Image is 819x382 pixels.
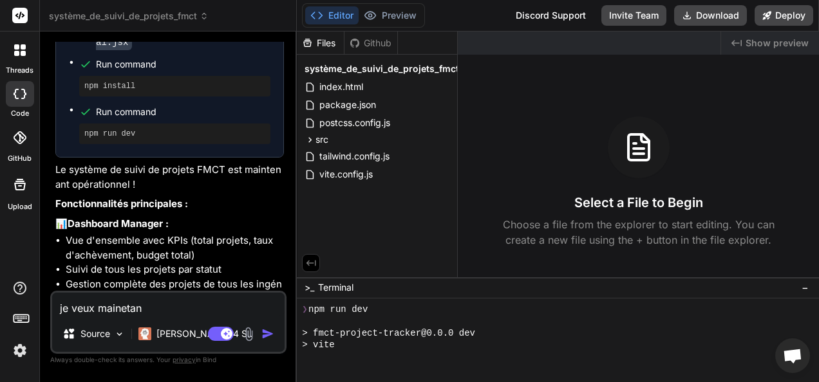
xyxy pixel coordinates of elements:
button: Editor [305,6,359,24]
button: Deploy [755,5,813,26]
p: Choose a file from the explorer to start editing. You can create a new file using the + button in... [494,217,783,248]
img: icon [261,327,274,340]
label: Upload [8,201,32,212]
button: Download [674,5,747,26]
img: Pick Models [114,329,125,340]
span: index.html [318,79,364,95]
img: Claude 4 Sonnet [138,327,151,340]
span: vite.config.js [318,167,374,182]
div: Files [297,37,344,50]
span: tailwind.config.js [318,149,391,164]
li: Suivi de tous les projets par statut [66,262,284,277]
pre: npm run dev [84,129,265,139]
p: Source [80,327,110,340]
span: postcss.config.js [318,115,391,131]
button: Invite Team [601,5,666,26]
span: privacy [173,356,196,363]
span: >_ [305,281,314,294]
strong: Dashboard Manager : [68,217,169,230]
strong: Fonctionnalités principales : [55,197,188,210]
label: threads [6,65,33,76]
pre: npm install [84,81,265,91]
h3: Select a File to Begin [574,194,703,212]
span: npm run dev [308,304,368,316]
button: Preview [359,6,422,24]
p: Le système de suivi de projets FMCT est maintenant opérationnel ! [55,163,284,192]
span: Terminal [318,281,353,294]
span: Run command [96,105,270,118]
p: 📊 [55,217,284,232]
span: > vite [302,339,334,351]
label: GitHub [8,153,32,164]
div: Github [344,37,397,50]
button: − [799,277,811,298]
span: Show preview [746,37,809,50]
span: package.json [318,97,377,113]
span: ❯ [302,304,308,316]
p: [PERSON_NAME] 4 S.. [156,327,252,340]
li: Vue d'ensemble avec KPIs (total projets, taux d'achèvement, budget total) [66,233,284,262]
img: settings [9,340,31,361]
textarea: je veux mainetan [52,293,285,316]
p: Always double-check its answers. Your in Bind [50,354,287,366]
div: Ouvrir le chat [775,338,810,373]
li: Gestion complète des projets de tous les ingénieurs [66,277,284,306]
img: attachment [241,327,256,341]
span: Run command [96,58,270,71]
label: code [11,108,29,119]
div: Discord Support [508,5,594,26]
div: Create [96,22,270,49]
span: − [802,281,809,294]
span: > fmct-project-tracker@0.0.0 dev [302,327,475,340]
span: système_de_suivi_de_projets_fmct [49,10,209,23]
span: système_de_suivi_de_projets_fmct [305,62,459,75]
span: src [315,133,328,146]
